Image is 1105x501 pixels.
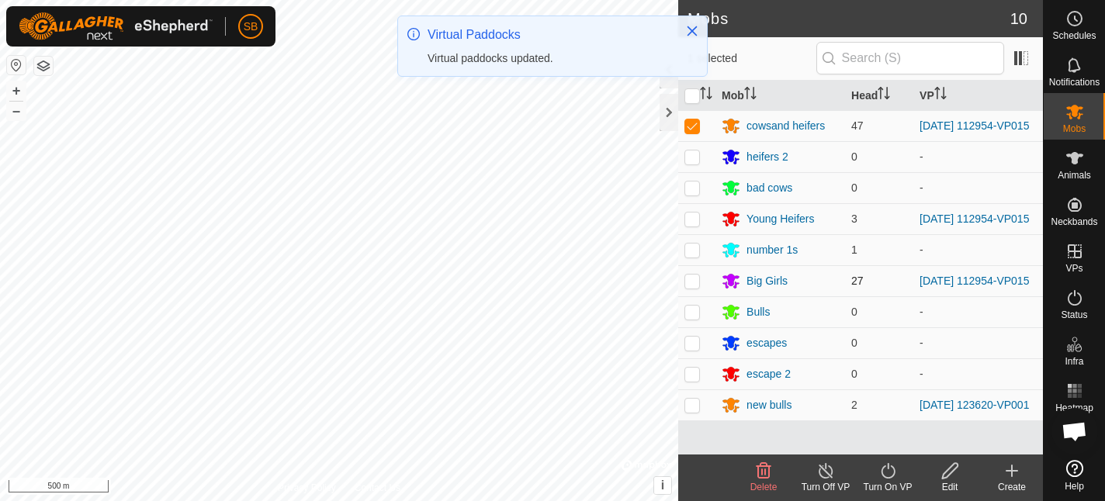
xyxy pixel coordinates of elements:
[913,81,1043,111] th: VP
[688,50,816,67] span: 1 selected
[746,366,791,382] div: escape 2
[688,9,1010,28] h2: Mobs
[746,397,792,413] div: new bulls
[1049,78,1100,87] span: Notifications
[913,327,1043,358] td: -
[1058,171,1091,180] span: Animals
[913,234,1043,265] td: -
[1065,264,1082,273] span: VPs
[1010,7,1027,30] span: 10
[816,42,1004,74] input: Search (S)
[746,304,770,320] div: Bulls
[428,50,670,67] div: Virtual paddocks updated.
[851,337,857,349] span: 0
[746,118,825,134] div: cowsand heifers
[661,479,664,492] span: i
[7,102,26,120] button: –
[851,306,857,318] span: 0
[920,212,1029,225] a: [DATE] 112954-VP015
[1065,482,1084,491] span: Help
[851,368,857,380] span: 0
[851,181,857,194] span: 0
[1051,408,1098,454] div: Open chat
[913,141,1043,172] td: -
[857,480,919,494] div: Turn On VP
[1063,124,1086,133] span: Mobs
[913,172,1043,203] td: -
[920,275,1029,287] a: [DATE] 112954-VP015
[851,399,857,411] span: 2
[428,26,670,44] div: Virtual Paddocks
[746,273,788,289] div: Big Girls
[934,89,947,102] p-sorticon: Activate to sort
[34,57,53,75] button: Map Layers
[1061,310,1087,320] span: Status
[746,180,792,196] div: bad cows
[355,481,400,495] a: Contact Us
[795,480,857,494] div: Turn Off VP
[715,81,845,111] th: Mob
[1051,217,1097,226] span: Neckbands
[851,275,864,287] span: 27
[700,89,712,102] p-sorticon: Activate to sort
[7,81,26,100] button: +
[681,20,703,42] button: Close
[851,150,857,163] span: 0
[1044,454,1105,497] a: Help
[746,242,798,258] div: number 1s
[845,81,913,111] th: Head
[878,89,890,102] p-sorticon: Activate to sort
[278,481,336,495] a: Privacy Policy
[913,296,1043,327] td: -
[19,12,213,40] img: Gallagher Logo
[851,119,864,132] span: 47
[1055,403,1093,413] span: Heatmap
[750,482,778,492] span: Delete
[981,480,1043,494] div: Create
[920,399,1029,411] a: [DATE] 123620-VP001
[244,19,258,35] span: SB
[851,244,857,256] span: 1
[7,56,26,74] button: Reset Map
[746,149,788,165] div: heifers 2
[744,89,757,102] p-sorticon: Activate to sort
[746,335,787,351] div: escapes
[851,212,857,225] span: 3
[746,211,814,227] div: Young Heifers
[654,477,671,494] button: i
[913,358,1043,389] td: -
[919,480,981,494] div: Edit
[920,119,1029,132] a: [DATE] 112954-VP015
[1065,357,1083,366] span: Infra
[1052,31,1096,40] span: Schedules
